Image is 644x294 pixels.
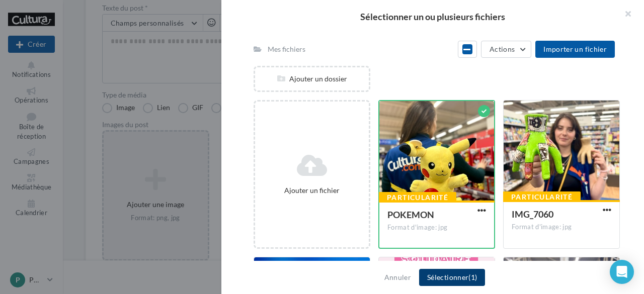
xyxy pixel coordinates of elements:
div: Format d'image: jpg [387,223,486,232]
button: Annuler [380,271,415,283]
span: Actions [490,45,515,53]
span: (1) [468,273,477,281]
span: POKEMON [387,209,434,220]
button: Actions [481,41,531,58]
h2: Sélectionner un ou plusieurs fichiers [237,12,628,21]
button: Importer un fichier [535,41,615,58]
div: Ajouter un fichier [259,185,365,195]
div: Mes fichiers [268,44,305,54]
button: Sélectionner(1) [419,269,485,286]
div: Open Intercom Messenger [610,260,634,284]
span: IMG_7060 [512,209,553,220]
div: Format d'image: jpg [512,223,611,232]
div: Particularité [379,192,456,203]
span: Importer un fichier [543,45,607,53]
div: Ajouter un dossier [255,74,369,84]
div: Particularité [503,191,581,203]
